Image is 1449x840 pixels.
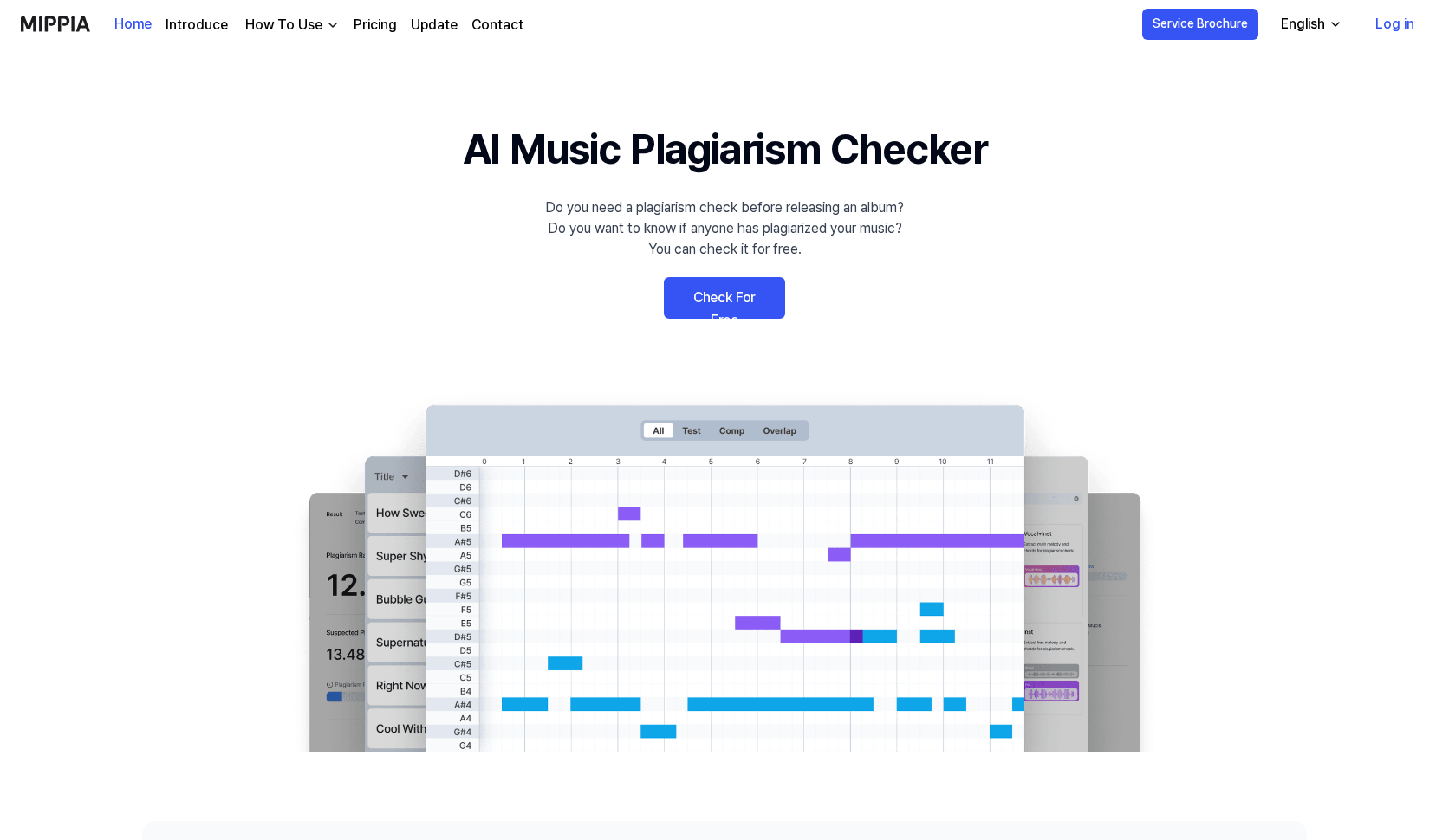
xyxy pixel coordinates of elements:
a: Contact [471,15,523,36]
a: Introduce [166,15,228,36]
div: English [1277,14,1329,35]
div: Do you need a plagiarism check before releasing an album? Do you want to know if anyone has plagi... [545,197,904,260]
img: down [326,18,340,32]
button: English [1267,7,1353,42]
a: Pricing [354,15,397,36]
a: Home [114,1,152,48]
a: Check For Free [664,277,785,319]
button: How To Use [242,15,340,36]
h1: AI Music Plagiarism Checker [463,118,987,180]
img: main Image [274,388,1175,752]
button: Service Brochure [1142,9,1258,40]
a: Update [411,15,458,36]
div: How To Use [242,15,326,36]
